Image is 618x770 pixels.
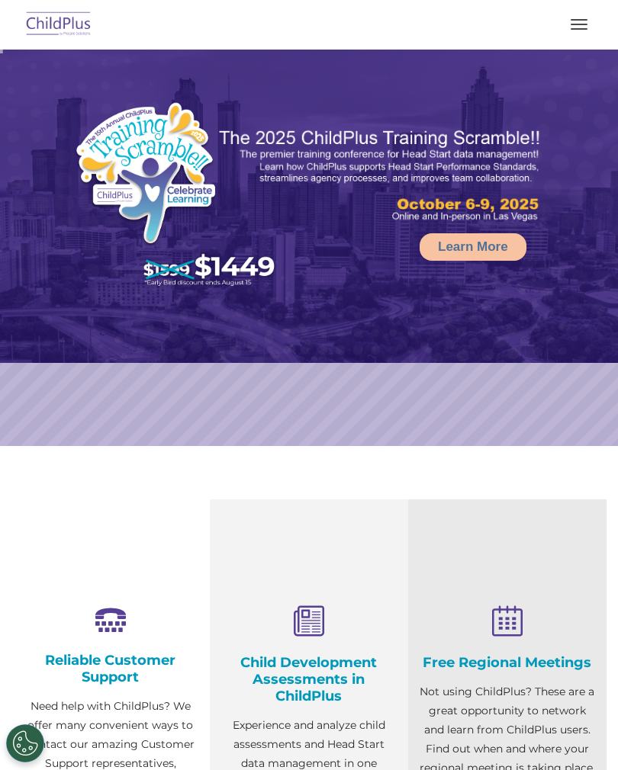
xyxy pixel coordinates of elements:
button: Cookies Settings [6,724,44,762]
h4: Free Regional Meetings [420,654,595,671]
h4: Child Development Assessments in ChildPlus [221,654,397,704]
h4: Reliable Customer Support [23,652,198,685]
img: ChildPlus by Procare Solutions [23,7,95,43]
a: Learn More [420,233,526,261]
